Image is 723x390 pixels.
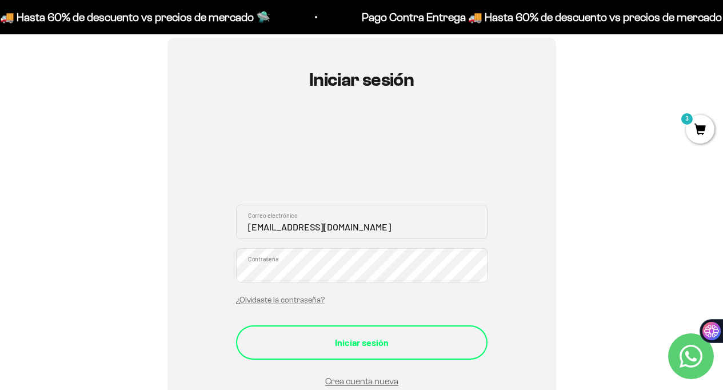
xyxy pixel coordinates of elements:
mark: 3 [680,112,694,126]
button: Iniciar sesión [236,325,488,360]
a: ¿Olvidaste la contraseña? [236,296,325,304]
iframe: Social Login Buttons [236,123,488,191]
a: Crea cuenta nueva [325,376,398,386]
div: Iniciar sesión [259,335,465,350]
h1: Iniciar sesión [236,70,488,90]
a: 3 [686,124,714,137]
